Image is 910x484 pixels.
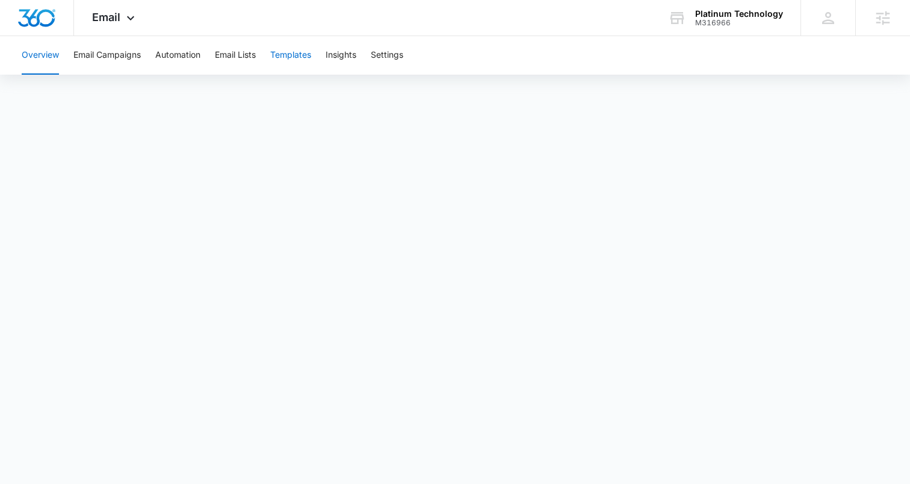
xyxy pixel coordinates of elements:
button: Email Campaigns [73,36,141,75]
button: Email Lists [215,36,256,75]
button: Automation [155,36,200,75]
button: Insights [326,36,356,75]
div: account name [695,9,783,19]
div: account id [695,19,783,27]
button: Templates [270,36,311,75]
button: Settings [371,36,403,75]
span: Email [92,11,120,23]
button: Overview [22,36,59,75]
